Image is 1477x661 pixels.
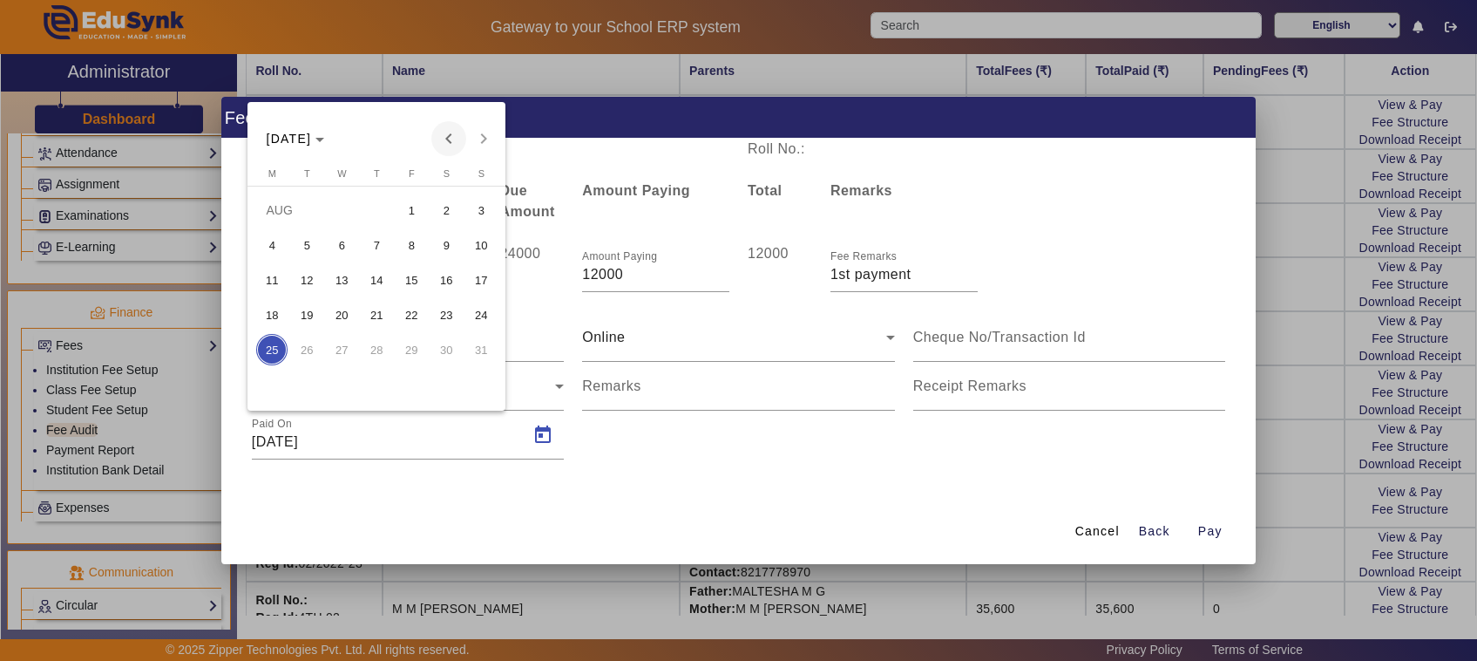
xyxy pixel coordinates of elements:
[256,264,288,296] span: 11
[464,332,498,367] button: 31 August 2025
[291,299,322,330] span: 19
[394,228,429,262] button: 8 August 2025
[394,193,429,228] button: 1 August 2025
[254,297,289,332] button: 18 August 2025
[361,334,392,365] span: 28
[430,299,462,330] span: 23
[254,332,289,367] button: 25 August 2025
[254,193,394,228] td: AUG
[396,299,427,330] span: 22
[359,262,394,297] button: 14 August 2025
[324,228,359,262] button: 6 August 2025
[444,168,450,179] span: S
[431,121,466,156] button: Previous month
[374,168,380,179] span: T
[409,168,415,179] span: F
[465,229,497,261] span: 10
[361,264,392,296] span: 14
[464,262,498,297] button: 17 August 2025
[256,334,288,365] span: 25
[430,334,462,365] span: 30
[289,228,324,262] button: 5 August 2025
[429,228,464,262] button: 9 August 2025
[260,123,332,154] button: Choose month and year
[291,229,322,261] span: 5
[429,332,464,367] button: 30 August 2025
[324,297,359,332] button: 20 August 2025
[291,264,322,296] span: 12
[465,264,497,296] span: 17
[478,168,484,179] span: S
[429,193,464,228] button: 2 August 2025
[394,297,429,332] button: 22 August 2025
[464,228,498,262] button: 10 August 2025
[359,228,394,262] button: 7 August 2025
[361,299,392,330] span: 21
[430,229,462,261] span: 9
[267,132,312,146] span: [DATE]
[396,194,427,226] span: 1
[465,194,497,226] span: 3
[359,332,394,367] button: 28 August 2025
[324,262,359,297] button: 13 August 2025
[394,332,429,367] button: 29 August 2025
[289,262,324,297] button: 12 August 2025
[256,299,288,330] span: 18
[254,228,289,262] button: 4 August 2025
[430,194,462,226] span: 2
[429,297,464,332] button: 23 August 2025
[326,299,357,330] span: 20
[268,168,276,179] span: M
[254,262,289,297] button: 11 August 2025
[326,334,357,365] span: 27
[289,297,324,332] button: 19 August 2025
[326,264,357,296] span: 13
[291,334,322,365] span: 26
[396,264,427,296] span: 15
[304,168,310,179] span: T
[394,262,429,297] button: 15 August 2025
[256,229,288,261] span: 4
[464,297,498,332] button: 24 August 2025
[465,299,497,330] span: 24
[429,262,464,297] button: 16 August 2025
[289,332,324,367] button: 26 August 2025
[337,168,346,179] span: W
[324,332,359,367] button: 27 August 2025
[361,229,392,261] span: 7
[359,297,394,332] button: 21 August 2025
[430,264,462,296] span: 16
[396,229,427,261] span: 8
[326,229,357,261] span: 6
[465,334,497,365] span: 31
[396,334,427,365] span: 29
[464,193,498,228] button: 3 August 2025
